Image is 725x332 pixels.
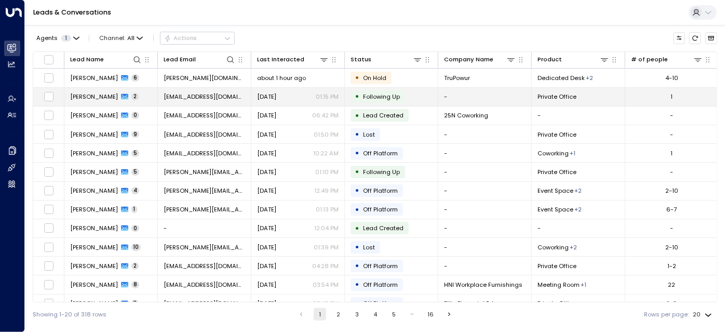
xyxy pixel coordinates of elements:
span: Sep 30, 2025 [257,149,276,157]
div: # of people [631,55,668,64]
span: Lost [363,130,375,139]
div: Meeting Room,Private Office [570,243,577,251]
div: • [355,89,360,103]
span: Private Office [538,168,576,176]
span: Coworking [538,243,569,251]
span: ed@elitefinancialedu.com [164,299,245,308]
span: 0 [131,112,139,119]
span: Allison Fox [70,74,118,82]
span: Following Up [363,168,400,176]
span: Toggle select row [44,185,54,196]
div: Meeting Room,Meeting Room / Event Space [574,187,582,195]
span: Lost [363,243,375,251]
span: Sep 26, 2025 [257,205,276,214]
td: - [438,163,532,181]
div: Private Office [581,281,586,289]
button: Go to page 3 [351,308,363,321]
button: Archived Leads [705,32,717,44]
div: Lead Email [164,55,235,64]
p: 12:49 PM [314,187,339,195]
td: - [438,201,532,219]
div: • [355,183,360,197]
span: TruPowur [444,74,470,82]
span: 5 [131,168,139,176]
span: Toggle select all [44,55,54,65]
div: - [670,130,674,139]
div: 1 [671,92,673,101]
div: 2-10 [665,243,678,251]
div: • [355,277,360,291]
span: Toggle select row [44,280,54,290]
span: Toggle select row [44,298,54,309]
span: Sep 22, 2025 [257,281,276,289]
span: Toggle select row [44,242,54,253]
div: Last Interacted [257,55,329,64]
div: 2-3 [667,299,677,308]
div: • [355,71,360,85]
td: - [438,144,532,162]
button: Go to page 5 [387,308,400,321]
span: 6 [131,74,139,82]
td: - [438,88,532,106]
span: Private Office [538,262,576,270]
span: 4 [131,187,139,194]
div: … [406,308,419,321]
div: • [355,165,360,179]
span: Toggle select row [44,91,54,102]
span: Meeting Room [538,281,580,289]
div: # of people [631,55,703,64]
div: 6-7 [667,205,677,214]
span: Toggle select row [44,204,54,215]
span: Kate Bilous [70,168,118,176]
span: sean.t.grim@medtronic.com [164,205,245,214]
span: Private Office [538,92,576,101]
span: Sean Grim [70,224,118,232]
div: Lead Name [70,55,104,64]
span: Private Office [538,130,576,139]
span: Toggle select row [44,167,54,177]
p: 04:28 PM [312,262,339,270]
span: Off Platform [363,187,398,195]
p: 01:13 PM [316,205,339,214]
div: 1-2 [667,262,676,270]
span: Sloane Huber [70,111,118,119]
span: 2 [131,93,139,100]
span: allison.fox@trupowur.net [164,74,245,82]
span: catherine.bilous@gmail.com [164,168,245,176]
button: Customize [674,32,686,44]
p: 12:04 PM [314,224,339,232]
td: - [438,238,532,256]
div: 22 [668,281,676,289]
span: Ed Cross [70,299,118,308]
p: 01:39 PM [314,243,339,251]
td: - [438,219,532,237]
span: Off Platform [363,149,398,157]
span: Toggle select row [44,148,54,158]
a: Leads & Conversations [33,8,111,17]
button: Actions [160,32,235,44]
span: Agents [36,35,58,41]
span: Toggle select row [44,110,54,121]
div: Meeting Room,Meeting Room / Event Space [574,205,582,214]
span: 9 [131,131,139,138]
span: eichelbergerl@hniworkplacefurnishings.com [164,281,245,289]
span: Sep 24, 2025 [257,243,276,251]
button: Agents1 [33,32,82,44]
td: - [158,219,251,237]
div: • [355,203,360,217]
div: • [355,109,360,123]
span: Sep 29, 2025 [257,168,276,176]
button: Go to page 2 [332,308,345,321]
button: Go to page 16 [425,308,437,321]
span: Off Platform [363,281,398,289]
span: Toggle select row [44,223,54,233]
span: egavin@datastewardpllc.com [164,130,245,139]
div: • [355,221,360,235]
div: 1 [671,149,673,157]
div: 2-10 [665,187,678,195]
label: Rows per page: [645,310,689,319]
div: Button group with a nested menu [160,32,235,44]
button: page 1 [314,308,326,321]
span: 8 [131,281,139,288]
span: 1 [61,35,71,42]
